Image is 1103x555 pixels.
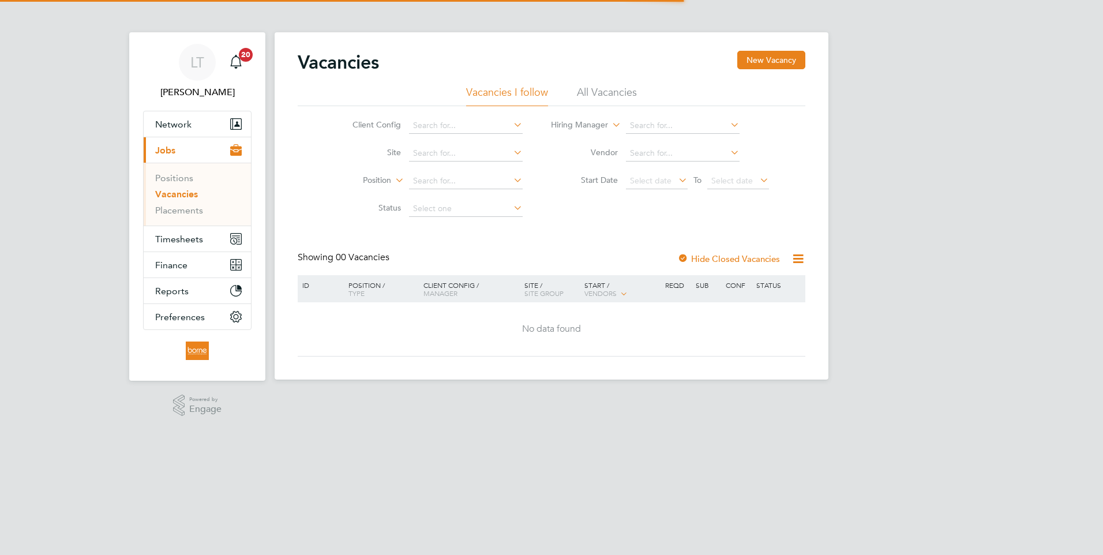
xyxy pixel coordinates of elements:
[690,172,705,187] span: To
[144,252,251,277] button: Finance
[423,288,457,298] span: Manager
[737,51,805,69] button: New Vacancy
[173,395,222,417] a: Powered byEngage
[144,304,251,329] button: Preferences
[551,147,618,157] label: Vendor
[155,119,192,130] span: Network
[129,32,265,381] nav: Main navigation
[626,145,740,162] input: Search for...
[335,202,401,213] label: Status
[693,275,723,295] div: Sub
[325,175,391,186] label: Position
[155,145,175,156] span: Jobs
[335,119,401,130] label: Client Config
[190,55,204,70] span: LT
[298,252,392,264] div: Showing
[421,275,522,303] div: Client Config /
[144,137,251,163] button: Jobs
[340,275,421,303] div: Position /
[524,288,564,298] span: Site Group
[155,234,203,245] span: Timesheets
[630,175,671,186] span: Select date
[409,145,523,162] input: Search for...
[299,323,804,335] div: No data found
[723,275,753,295] div: Conf
[189,395,222,404] span: Powered by
[584,288,617,298] span: Vendors
[753,275,804,295] div: Status
[144,111,251,137] button: Network
[155,286,189,297] span: Reports
[522,275,582,303] div: Site /
[409,201,523,217] input: Select one
[189,404,222,414] span: Engage
[542,119,608,131] label: Hiring Manager
[577,85,637,106] li: All Vacancies
[144,226,251,252] button: Timesheets
[155,205,203,216] a: Placements
[551,175,618,185] label: Start Date
[662,275,692,295] div: Reqd
[335,147,401,157] label: Site
[466,85,548,106] li: Vacancies I follow
[711,175,753,186] span: Select date
[409,118,523,134] input: Search for...
[581,275,662,304] div: Start /
[336,252,389,263] span: 00 Vacancies
[224,44,247,81] a: 20
[144,163,251,226] div: Jobs
[186,342,208,360] img: borneltd-logo-retina.png
[143,85,252,99] span: Luana Tarniceru
[144,278,251,303] button: Reports
[155,260,187,271] span: Finance
[677,253,780,264] label: Hide Closed Vacancies
[143,342,252,360] a: Go to home page
[348,288,365,298] span: Type
[626,118,740,134] input: Search for...
[299,275,340,295] div: ID
[155,172,193,183] a: Positions
[239,48,253,62] span: 20
[155,312,205,322] span: Preferences
[143,44,252,99] a: LT[PERSON_NAME]
[409,173,523,189] input: Search for...
[155,189,198,200] a: Vacancies
[298,51,379,74] h2: Vacancies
